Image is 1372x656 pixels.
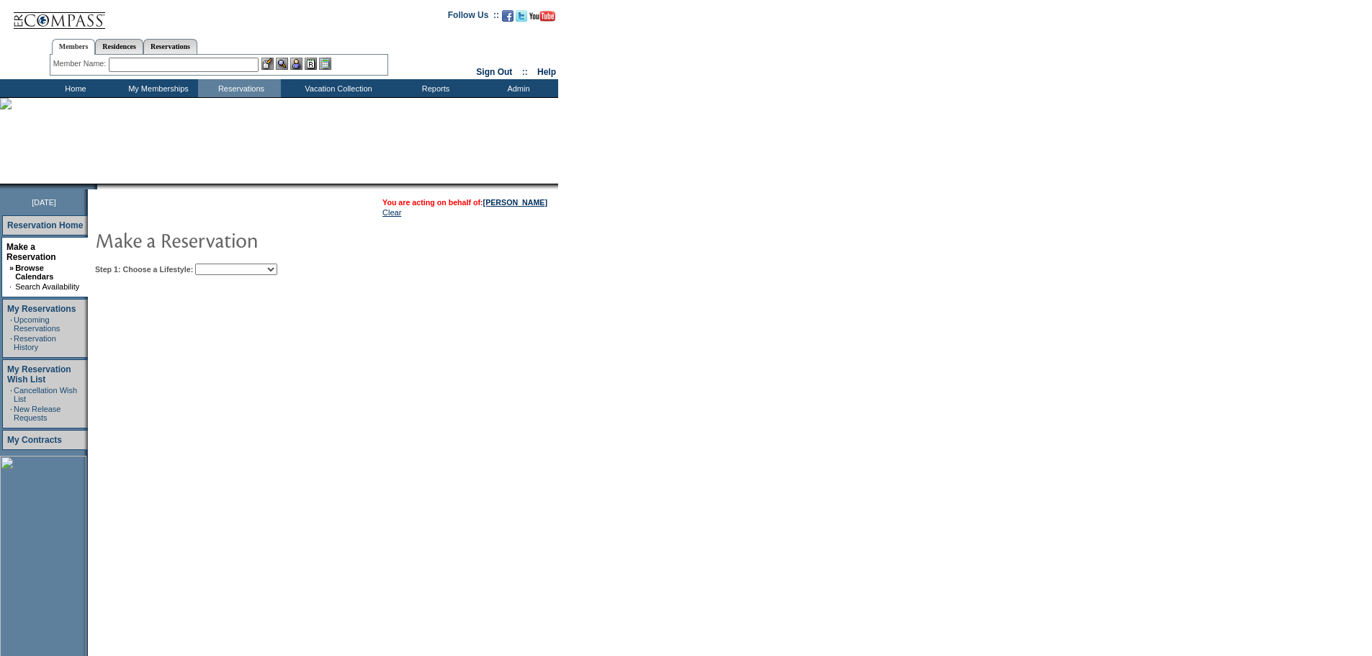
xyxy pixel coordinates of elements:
img: promoShadowLeftCorner.gif [92,184,97,189]
img: View [276,58,288,70]
img: Subscribe to our YouTube Channel [529,11,555,22]
span: You are acting on behalf of: [382,198,547,207]
a: Reservation History [14,334,56,351]
b: Step 1: Choose a Lifestyle: [95,265,193,274]
img: Reservations [305,58,317,70]
b: » [9,264,14,272]
a: [PERSON_NAME] [483,198,547,207]
a: Follow us on Twitter [516,14,527,23]
td: · [9,282,14,291]
a: Reservation Home [7,220,83,230]
a: New Release Requests [14,405,60,422]
a: My Contracts [7,435,62,445]
a: Search Availability [15,282,79,291]
td: Follow Us :: [448,9,499,26]
a: Upcoming Reservations [14,315,60,333]
td: · [10,334,12,351]
a: Browse Calendars [15,264,53,281]
td: · [10,315,12,333]
a: Make a Reservation [6,242,56,262]
a: My Reservation Wish List [7,364,71,385]
td: · [10,405,12,422]
a: My Reservations [7,304,76,314]
img: Impersonate [290,58,302,70]
td: Vacation Collection [281,79,393,97]
a: Cancellation Wish List [14,386,77,403]
a: Residences [95,39,143,54]
a: Clear [382,208,401,217]
td: Admin [475,79,558,97]
img: Follow us on Twitter [516,10,527,22]
span: :: [522,67,528,77]
td: · [10,386,12,403]
img: Become our fan on Facebook [502,10,514,22]
span: [DATE] [32,198,56,207]
div: Member Name: [53,58,109,70]
td: Home [32,79,115,97]
td: Reports [393,79,475,97]
a: Subscribe to our YouTube Channel [529,14,555,23]
a: Reservations [143,39,197,54]
img: pgTtlMakeReservation.gif [95,225,383,254]
a: Become our fan on Facebook [502,14,514,23]
img: blank.gif [97,184,99,189]
img: b_calculator.gif [319,58,331,70]
td: Reservations [198,79,281,97]
a: Members [52,39,96,55]
img: b_edit.gif [261,58,274,70]
a: Sign Out [476,67,512,77]
td: My Memberships [115,79,198,97]
a: Help [537,67,556,77]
